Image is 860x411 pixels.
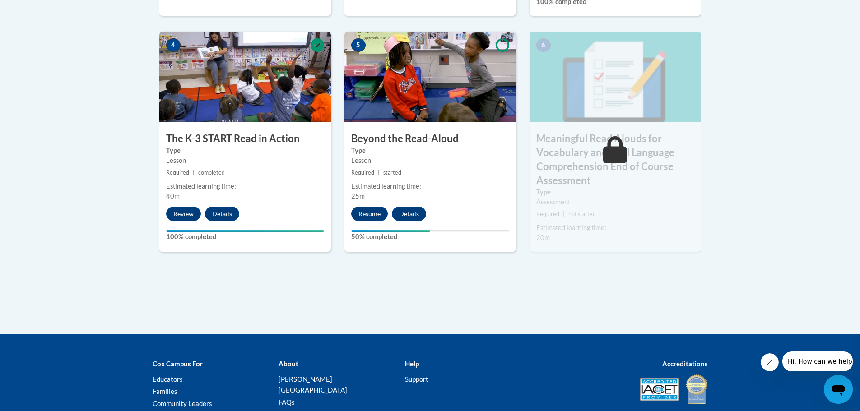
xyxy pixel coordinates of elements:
[536,211,559,217] span: Required
[351,38,366,52] span: 5
[159,32,331,122] img: Course Image
[685,374,708,405] img: IDA® Accredited
[405,375,428,383] a: Support
[563,211,565,217] span: |
[344,132,516,146] h3: Beyond the Read-Aloud
[351,181,509,191] div: Estimated learning time:
[166,192,180,200] span: 40m
[761,353,779,371] iframe: Close message
[378,169,380,176] span: |
[166,146,324,156] label: Type
[536,197,694,207] div: Assessment
[198,169,225,176] span: completed
[166,181,324,191] div: Estimated learning time:
[153,360,203,368] b: Cox Campus For
[351,230,430,232] div: Your progress
[392,207,426,221] button: Details
[166,156,324,166] div: Lesson
[153,387,177,395] a: Families
[351,192,365,200] span: 25m
[279,375,347,394] a: [PERSON_NAME][GEOGRAPHIC_DATA]
[536,223,694,233] div: Estimated learning time:
[166,232,324,242] label: 100% completed
[159,132,331,146] h3: The K-3 START Read in Action
[5,6,73,14] span: Hi. How can we help?
[640,378,679,401] img: Accredited IACET® Provider
[530,132,701,187] h3: Meaningful Read Alouds for Vocabulary and Oral Language Comprehension End of Course Assessment
[166,38,181,52] span: 4
[279,398,295,406] a: FAQs
[536,234,550,241] span: 20m
[153,375,183,383] a: Educators
[536,187,694,197] label: Type
[351,207,388,221] button: Resume
[166,230,324,232] div: Your progress
[166,207,201,221] button: Review
[193,169,195,176] span: |
[351,146,509,156] label: Type
[782,351,853,371] iframe: Message from company
[530,32,701,122] img: Course Image
[351,169,374,176] span: Required
[205,207,239,221] button: Details
[662,360,708,368] b: Accreditations
[405,360,419,368] b: Help
[344,32,516,122] img: Course Image
[383,169,401,176] span: started
[536,38,551,52] span: 6
[153,399,212,407] a: Community Leaders
[351,156,509,166] div: Lesson
[166,169,189,176] span: Required
[279,360,298,368] b: About
[351,232,509,242] label: 50% completed
[824,375,853,404] iframe: Button to launch messaging window
[568,211,596,217] span: not started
